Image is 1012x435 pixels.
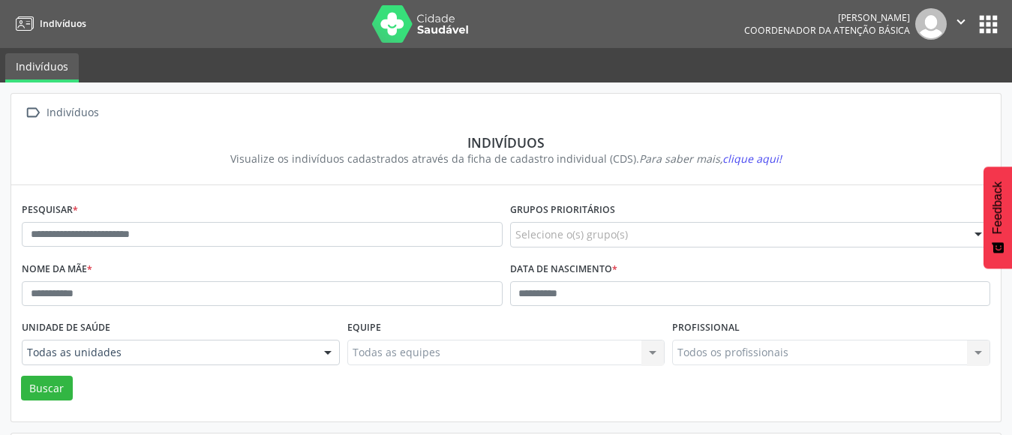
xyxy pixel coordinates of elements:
[22,102,101,124] a:  Indivíduos
[744,24,910,37] span: Coordenador da Atenção Básica
[347,316,381,340] label: Equipe
[510,199,615,222] label: Grupos prioritários
[22,199,78,222] label: Pesquisar
[11,11,86,36] a: Indivíduos
[983,166,1012,268] button: Feedback - Mostrar pesquisa
[722,151,782,166] span: clique aqui!
[22,258,92,281] label: Nome da mãe
[40,17,86,30] span: Indivíduos
[672,316,740,340] label: Profissional
[27,345,309,360] span: Todas as unidades
[953,13,969,30] i: 
[975,11,1001,37] button: apps
[32,134,980,151] div: Indivíduos
[915,8,947,40] img: img
[21,376,73,401] button: Buscar
[22,102,44,124] i: 
[991,181,1004,234] span: Feedback
[32,151,980,166] div: Visualize os indivíduos cadastrados através da ficha de cadastro individual (CDS).
[5,53,79,82] a: Indivíduos
[515,226,628,242] span: Selecione o(s) grupo(s)
[744,11,910,24] div: [PERSON_NAME]
[639,151,782,166] i: Para saber mais,
[510,258,617,281] label: Data de nascimento
[947,8,975,40] button: 
[22,316,110,340] label: Unidade de saúde
[44,102,101,124] div: Indivíduos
